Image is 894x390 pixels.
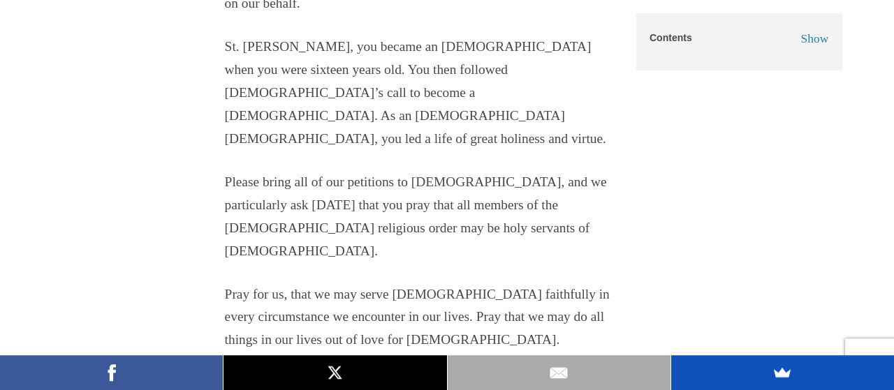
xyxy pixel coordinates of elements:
[772,362,793,383] img: SumoMe
[225,283,616,352] p: Pray for us, that we may serve [DEMOGRAPHIC_DATA] faithfully in every circumstance we encounter i...
[225,36,616,151] p: St. [PERSON_NAME], you became an [DEMOGRAPHIC_DATA] when you were sixteen years old. You then fol...
[671,355,894,390] a: SumoMe
[548,362,569,383] img: Email
[650,33,692,43] h5: Contents
[325,362,346,383] img: X
[225,171,616,263] p: Please bring all of our petitions to [DEMOGRAPHIC_DATA], and we particularly ask [DATE] that you ...
[101,362,122,383] img: Facebook
[223,355,446,390] a: X
[801,31,829,45] span: Show
[448,355,670,390] a: Email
